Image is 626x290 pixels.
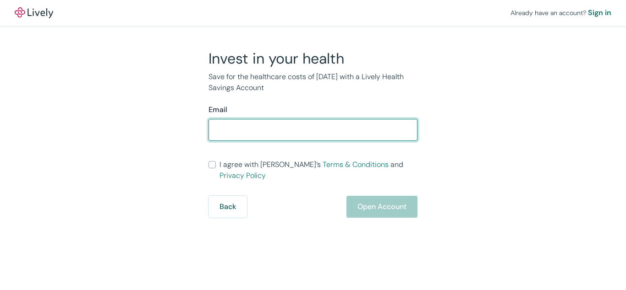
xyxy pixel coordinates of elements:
label: Email [209,104,227,115]
a: Terms & Conditions [323,160,389,169]
a: LivelyLively [15,7,53,18]
div: Already have an account? [511,7,611,18]
img: Lively [15,7,53,18]
span: I agree with [PERSON_NAME]’s and [220,159,417,181]
a: Sign in [588,7,611,18]
button: Back [209,196,247,218]
h2: Invest in your health [209,49,417,68]
a: Privacy Policy [220,171,266,180]
p: Save for the healthcare costs of [DATE] with a Lively Health Savings Account [209,71,417,93]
